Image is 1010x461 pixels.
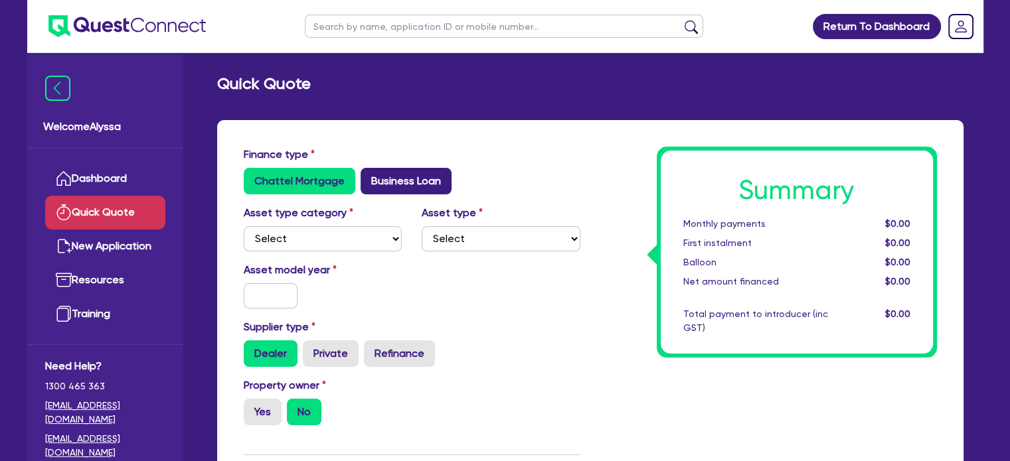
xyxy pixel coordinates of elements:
div: Balloon [673,255,838,269]
label: Business Loan [361,168,452,194]
label: Finance type [244,147,315,163]
a: Return To Dashboard [813,14,941,39]
img: training [56,306,72,322]
span: $0.00 [884,237,910,248]
input: Search by name, application ID or mobile number... [305,15,703,38]
img: resources [56,272,72,288]
a: Dashboard [45,162,165,196]
label: Chattel Mortgage [244,168,355,194]
h1: Summary [683,174,910,206]
label: Dealer [244,340,297,367]
a: Dropdown toggle [944,9,978,44]
div: Net amount financed [673,275,838,289]
h2: Quick Quote [217,74,311,94]
span: Need Help? [45,358,165,374]
label: No [287,399,321,425]
label: Yes [244,399,282,425]
a: New Application [45,230,165,263]
img: quest-connect-logo-blue [48,15,206,37]
label: Asset type [422,205,483,221]
span: Welcome Alyssa [43,119,167,135]
span: $0.00 [884,276,910,287]
span: 1300 465 363 [45,379,165,393]
label: Supplier type [244,319,315,335]
label: Asset type category [244,205,353,221]
span: $0.00 [884,308,910,319]
a: Quick Quote [45,196,165,230]
label: Property owner [244,377,326,393]
a: [EMAIL_ADDRESS][DOMAIN_NAME] [45,432,165,460]
a: Resources [45,263,165,297]
label: Private [303,340,359,367]
span: $0.00 [884,218,910,229]
div: Monthly payments [673,217,838,231]
label: Asset model year [234,262,412,278]
div: Total payment to introducer (inc GST) [673,307,838,335]
label: Refinance [364,340,435,367]
span: $0.00 [884,257,910,267]
img: icon-menu-close [45,76,70,101]
a: [EMAIL_ADDRESS][DOMAIN_NAME] [45,399,165,427]
div: First instalment [673,236,838,250]
img: new-application [56,238,72,254]
img: quick-quote [56,204,72,220]
a: Training [45,297,165,331]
